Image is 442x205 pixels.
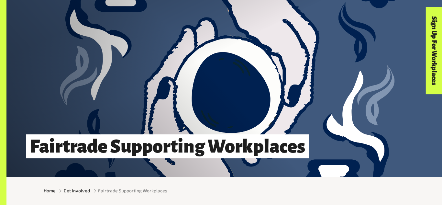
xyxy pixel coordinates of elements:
h1: Fairtrade Supporting Workplaces [26,134,309,158]
span: Fairtrade Supporting Workplaces [98,187,167,194]
a: Get Involved [64,187,90,194]
a: Home [44,187,56,194]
